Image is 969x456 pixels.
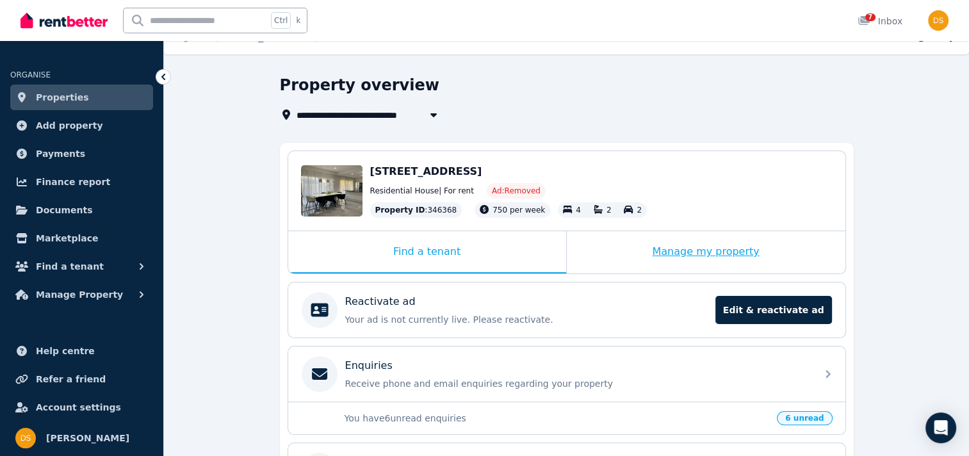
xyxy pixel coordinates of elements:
span: 750 per week [493,206,545,215]
span: k [296,15,300,26]
a: Add property [10,113,153,138]
span: 4 [576,206,581,215]
span: Properties [36,90,89,105]
span: Ctrl [271,12,291,29]
div: Find a tenant [288,231,566,273]
a: Marketplace [10,225,153,251]
div: Open Intercom Messenger [925,412,956,443]
span: 6 unread [777,411,832,425]
h1: Property overview [280,75,439,95]
span: Ad: Removed [492,186,541,196]
img: Deepti Shukla [928,10,949,31]
span: 7 [865,13,875,21]
p: You have 6 unread enquiries [345,412,770,425]
a: Refer a friend [10,366,153,392]
span: Manage Property [36,287,123,302]
button: Manage Property [10,282,153,307]
p: Receive phone and email enquiries regarding your property [345,377,809,390]
p: Enquiries [345,358,393,373]
span: ORGANISE [10,70,51,79]
span: Marketplace [36,231,98,246]
img: RentBetter [20,11,108,30]
span: Payments [36,146,85,161]
span: Finance report [36,174,110,190]
a: Account settings [10,395,153,420]
span: Find a tenant [36,259,104,274]
span: Account settings [36,400,121,415]
span: Documents [36,202,93,218]
span: Add property [36,118,103,133]
span: 2 [637,206,642,215]
div: : 346368 [370,202,462,218]
a: Documents [10,197,153,223]
img: Deepti Shukla [15,428,36,448]
span: Help centre [36,343,95,359]
div: Manage my property [567,231,845,273]
a: Payments [10,141,153,167]
span: [PERSON_NAME] [46,430,129,446]
p: Reactivate ad [345,294,416,309]
span: Residential House | For rent [370,186,474,196]
span: [STREET_ADDRESS] [370,165,482,177]
span: Refer a friend [36,371,106,387]
a: Help centre [10,338,153,364]
span: Edit & reactivate ad [715,296,832,324]
a: Finance report [10,169,153,195]
span: 2 [607,206,612,215]
a: EnquiriesReceive phone and email enquiries regarding your property [288,346,845,402]
p: Your ad is not currently live. Please reactivate. [345,313,708,326]
a: Reactivate adYour ad is not currently live. Please reactivate.Edit & reactivate ad [288,282,845,338]
a: Properties [10,85,153,110]
button: Find a tenant [10,254,153,279]
div: Inbox [858,15,902,28]
span: Property ID [375,205,425,215]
